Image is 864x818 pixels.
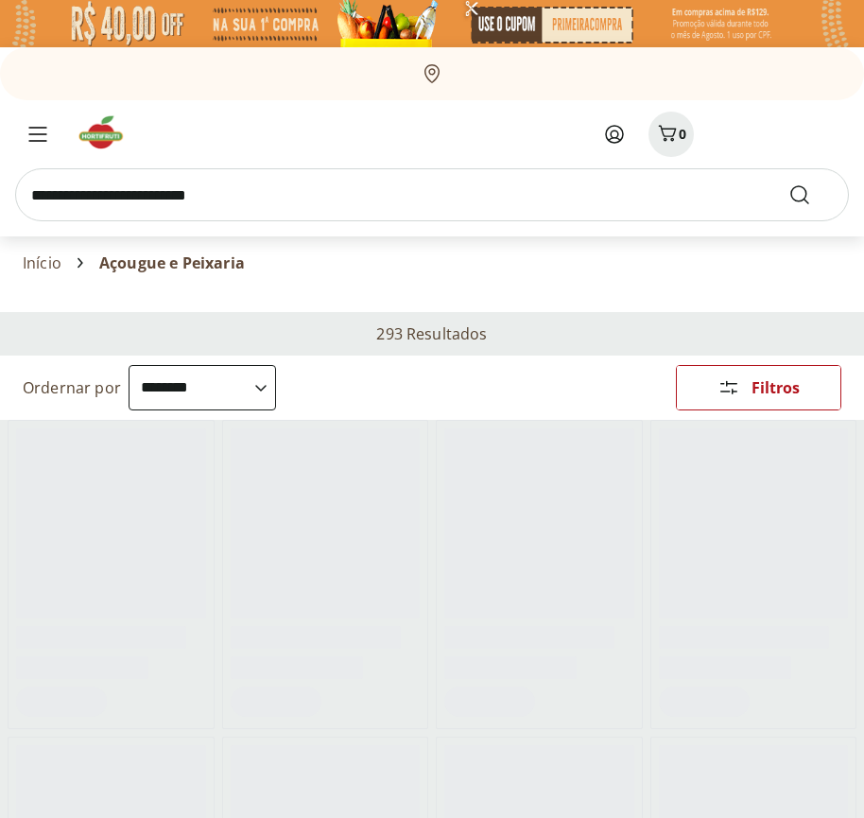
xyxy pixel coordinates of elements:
[717,376,740,399] svg: Abrir Filtros
[23,377,121,398] label: Ordernar por
[376,323,487,344] h2: 293 Resultados
[99,254,245,271] span: Açougue e Peixaria
[76,113,139,151] img: Hortifruti
[676,365,841,410] button: Filtros
[788,183,834,206] button: Submit Search
[679,125,686,143] span: 0
[15,112,60,157] button: Menu
[15,168,849,221] input: search
[648,112,694,157] button: Carrinho
[23,254,61,271] a: Início
[752,380,800,395] span: Filtros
